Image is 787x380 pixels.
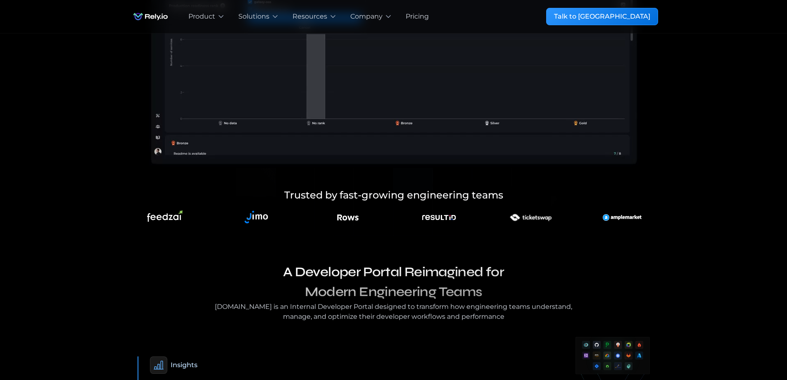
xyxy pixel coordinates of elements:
[240,206,272,229] img: An illustration of an explorer using binoculars
[212,262,575,302] h3: A Developer Portal Reimagined for Modern Engineering Teams
[147,210,183,225] img: An illustration of an explorer using binoculars
[171,360,197,370] div: Insights
[212,188,575,203] h5: Trusted by fast-growing engineering teams
[732,325,775,368] iframe: Chatbot
[129,8,172,25] a: home
[188,12,215,22] div: Product
[212,302,575,322] div: [DOMAIN_NAME] is an Internal Developer Portal designed to transform how engineering teams underst...
[554,12,650,22] div: Talk to [GEOGRAPHIC_DATA]
[350,12,383,22] div: Company
[499,206,562,229] img: An illustration of an explorer using binoculars
[292,12,327,22] div: Resources
[129,8,172,25] img: Rely.io logo
[546,8,658,25] a: Talk to [GEOGRAPHIC_DATA]
[238,12,269,22] div: Solutions
[406,12,429,22] a: Pricing
[336,206,359,229] img: An illustration of an explorer using binoculars
[603,206,642,229] img: An illustration of an explorer using binoculars
[421,206,457,229] img: An illustration of an explorer using binoculars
